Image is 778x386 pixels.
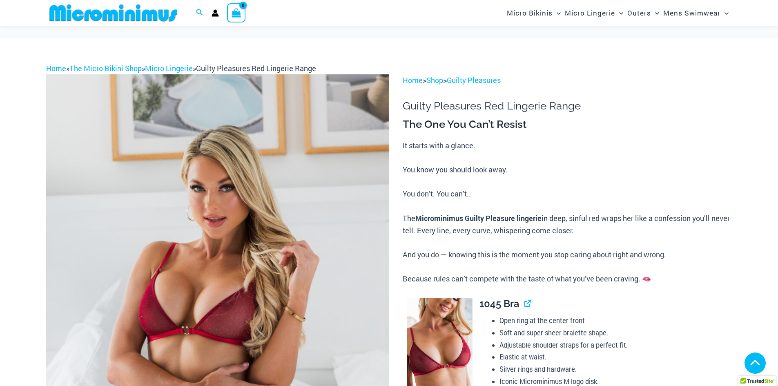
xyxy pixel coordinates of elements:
[426,75,443,85] a: Shop
[403,140,732,285] p: It starts with a glance. You know you should look away. You don’t. You can’t.. The in deep, sinfu...
[403,75,423,85] a: Home
[499,327,732,339] li: Soft and super sheer bralette shape.
[505,2,563,23] a: Micro BikinisMenu ToggleMenu Toggle
[145,63,193,73] a: Micro Lingerie
[403,100,732,112] h1: Guilty Pleasures Red Lingerie Range
[499,339,732,351] li: Adjustable shoulder straps for a perfect fit.
[507,2,553,23] span: Micro Bikinis
[553,2,561,23] span: Menu Toggle
[447,75,501,85] a: Guilty Pleasures
[479,298,519,310] span: 1045 Bra
[196,8,203,18] a: Search icon link
[565,2,615,23] span: Micro Lingerie
[46,63,66,73] a: Home
[627,2,651,23] span: Outers
[720,2,729,23] span: Menu Toggle
[661,2,731,23] a: Mens SwimwearMenu ToggleMenu Toggle
[499,363,732,375] li: Silver rings and hardware.
[563,2,625,23] a: Micro LingerieMenu ToggleMenu Toggle
[625,2,661,23] a: OutersMenu ToggleMenu Toggle
[46,63,316,73] span: » » »
[403,74,732,87] p: > >
[196,63,316,73] span: Guilty Pleasures Red Lingerie Range
[415,213,542,223] b: Microminimus Guilty Pleasure lingerie
[46,4,181,22] img: MM SHOP LOGO FLAT
[663,2,720,23] span: Mens Swimwear
[499,351,732,363] li: Elastic at waist.
[615,2,623,23] span: Menu Toggle
[499,315,732,327] li: Open ring at the center front
[69,63,142,73] a: The Micro Bikini Shop
[504,1,732,25] nav: Site Navigation
[403,118,732,132] h3: The One You Can’t Resist
[212,9,219,17] a: Account icon link
[651,2,659,23] span: Menu Toggle
[227,3,246,22] a: View Shopping Cart, empty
